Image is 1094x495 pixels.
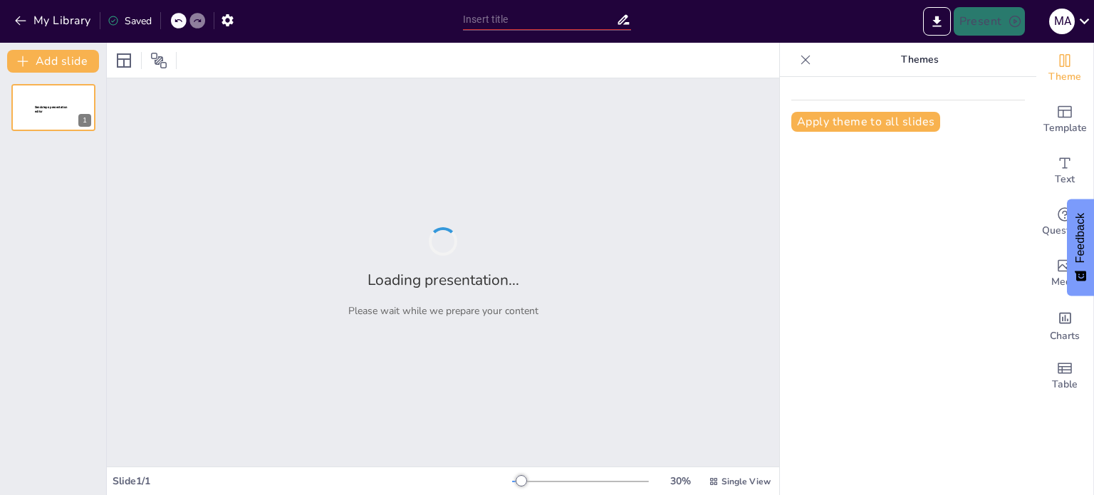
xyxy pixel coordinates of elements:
button: My Library [11,9,97,32]
span: Template [1043,120,1087,136]
h2: Loading presentation... [368,270,519,290]
span: Position [150,52,167,69]
button: M A [1049,7,1075,36]
div: Saved [108,14,152,28]
button: Add slide [7,50,99,73]
span: Text [1055,172,1075,187]
span: Feedback [1074,213,1087,263]
div: Add ready made slides [1036,94,1093,145]
input: Insert title [463,9,616,30]
span: Media [1051,274,1079,290]
button: Feedback - Show survey [1067,199,1094,296]
span: Questions [1042,223,1088,239]
div: Layout [113,49,135,72]
div: Add text boxes [1036,145,1093,197]
span: Theme [1048,69,1081,85]
span: Single View [721,476,771,487]
span: Table [1052,377,1078,392]
div: 1 [78,114,91,127]
div: Add images, graphics, shapes or video [1036,248,1093,299]
div: Add a table [1036,350,1093,402]
button: Present [954,7,1025,36]
div: Slide 1 / 1 [113,474,512,488]
div: Change the overall theme [1036,43,1093,94]
button: Apply theme to all slides [791,112,940,132]
p: Themes [817,43,1022,77]
div: Add charts and graphs [1036,299,1093,350]
div: Get real-time input from your audience [1036,197,1093,248]
div: M A [1049,9,1075,34]
span: Sendsteps presentation editor [35,105,68,113]
p: Please wait while we prepare your content [348,304,538,318]
span: Charts [1050,328,1080,344]
div: 1 [11,84,95,131]
button: Export to PowerPoint [923,7,951,36]
div: 30 % [663,474,697,488]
